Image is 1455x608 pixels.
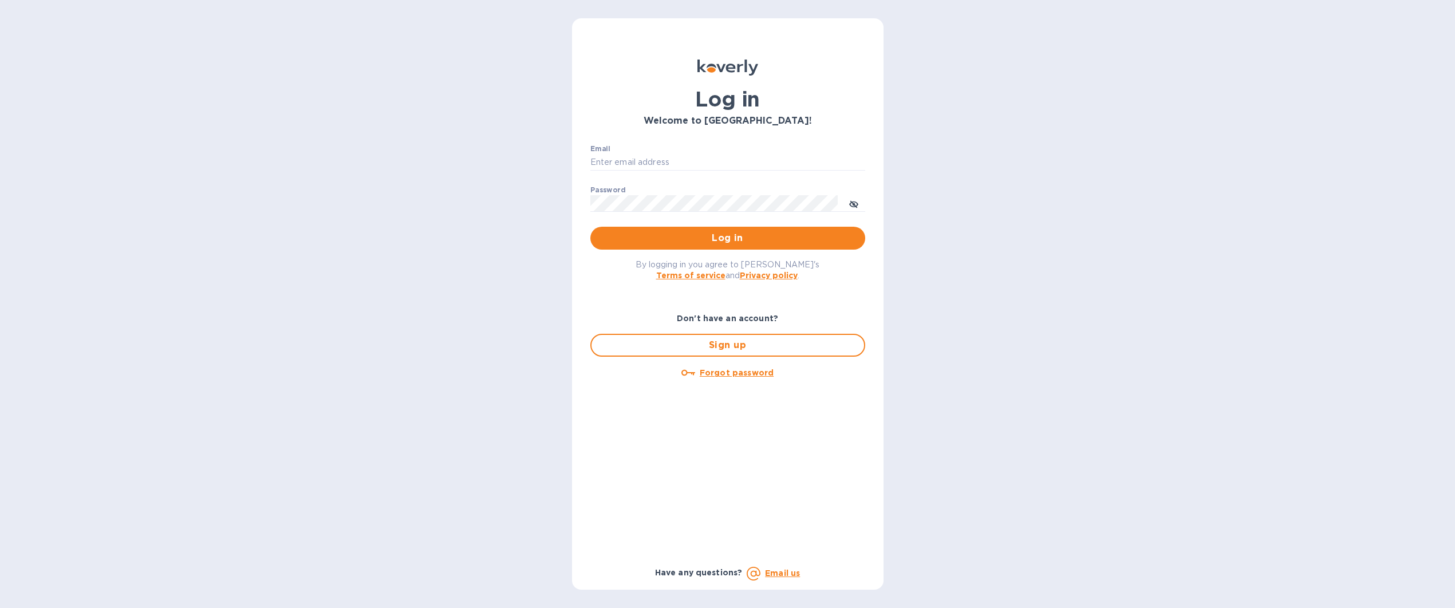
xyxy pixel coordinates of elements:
a: Privacy policy [740,271,798,280]
u: Forgot password [700,368,774,377]
b: Don't have an account? [677,314,778,323]
label: Email [590,145,610,152]
h3: Welcome to [GEOGRAPHIC_DATA]! [590,116,865,127]
span: Sign up [601,338,855,352]
img: Koverly [697,60,758,76]
b: Have any questions? [655,568,743,577]
h1: Log in [590,87,865,111]
button: Log in [590,227,865,250]
input: Enter email address [590,154,865,171]
span: By logging in you agree to [PERSON_NAME]'s and . [636,260,819,280]
a: Email us [765,568,800,578]
button: Sign up [590,334,865,357]
a: Terms of service [656,271,725,280]
button: toggle password visibility [842,192,865,215]
span: Log in [600,231,856,245]
label: Password [590,187,625,194]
